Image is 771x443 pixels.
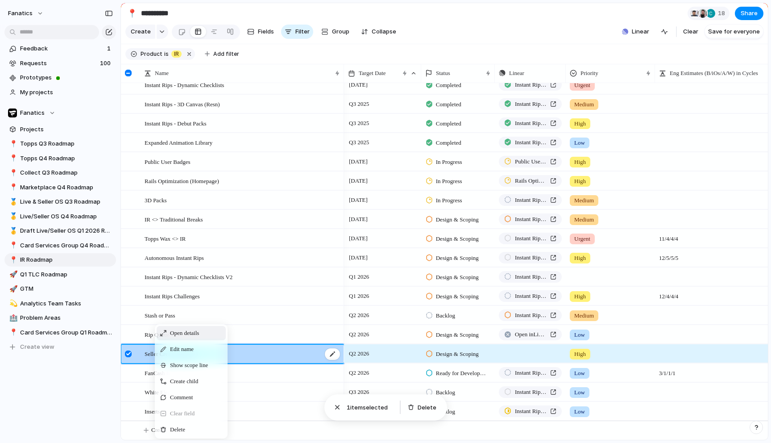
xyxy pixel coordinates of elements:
div: 📍 [9,153,16,163]
span: Live & Seller OS Q3 Roadmap [20,197,113,206]
button: 📍 [8,154,17,163]
button: Create view [4,340,116,354]
span: Live/Seller OS Q4 Roadmap [20,212,113,221]
span: Save for everyone [708,27,760,36]
span: 18 [718,9,728,18]
button: Filter [281,25,313,39]
span: Card Services Group Q1 Roadmap [20,328,113,337]
span: My projects [20,88,113,97]
div: 🚀 [9,284,16,294]
button: 🥇 [8,226,17,235]
button: 📍 [8,183,17,192]
span: IR [174,50,179,58]
a: 🚀Q1 TLC Roadmap [4,268,116,281]
a: 💫Analytics Team Tasks [4,297,116,310]
a: Prototypes [4,71,116,84]
span: 100 [100,59,112,68]
span: Collect Q3 Roadmap [20,168,113,177]
span: 1 [107,44,112,53]
button: Clear [680,25,702,39]
a: 📍Collect Q3 Roadmap [4,166,116,180]
a: Feedback1 [4,42,116,55]
div: 🚀 [9,269,16,280]
span: Feedback [20,44,104,53]
button: Delete [404,401,440,414]
button: 🥇 [8,212,17,221]
div: 💫 [9,298,16,309]
span: Fields [258,27,274,36]
span: Linear [632,27,649,36]
a: 🚀GTM [4,282,116,296]
button: Add filter [199,48,245,60]
button: 🚀 [8,284,17,293]
span: Requests [20,59,97,68]
span: is [164,50,169,58]
button: Save for everyone [705,25,763,39]
span: Analytics Team Tasks [20,299,113,308]
div: 🥇Live/Seller OS Q4 Roadmap [4,210,116,223]
div: 📍 [9,168,16,178]
div: 🥇 [9,226,16,236]
a: 📍IR Roadmap [4,253,116,267]
span: Problem Areas [20,313,113,322]
a: Requests100 [4,57,116,70]
button: Share [735,7,763,20]
span: IR Roadmap [20,255,113,264]
button: Group [317,25,354,39]
span: Topps Q4 Roadmap [20,154,113,163]
span: Fanatics [20,109,45,117]
span: Group [332,27,349,36]
div: Context Menu [155,324,228,439]
button: 💫 [8,299,17,308]
button: is [162,49,170,59]
span: 1 [347,404,350,411]
a: 📍Topps Q3 Roadmap [4,137,116,150]
span: Draft Live/Seller OS Q1 2026 Roadmap [20,226,113,235]
div: 📍 [127,7,137,19]
a: 📍Topps Q4 Roadmap [4,152,116,165]
span: Delete [418,403,436,412]
span: Share [741,9,758,18]
button: Fields [244,25,278,39]
button: 🥇 [8,197,17,206]
button: 📍 [125,6,139,21]
a: 🏥Problem Areas [4,311,116,325]
button: 📍 [8,328,17,337]
span: Create view [20,343,54,351]
span: Collapse [372,27,396,36]
span: Clear [683,27,698,36]
span: Clear field [170,409,195,418]
div: 🥇 [9,211,16,221]
span: Marketplace Q4 Roadmap [20,183,113,192]
span: Create [131,27,151,36]
span: Projects [20,125,113,134]
span: GTM [20,284,113,293]
button: Fanatics [4,106,116,120]
span: Create child [170,377,198,386]
span: Add filter [213,50,239,58]
button: Collapse [357,25,400,39]
div: 🥇 [9,197,16,207]
div: 📍 [9,139,16,149]
button: IR [170,49,183,59]
span: item selected [347,403,393,412]
span: Show scope line [170,361,208,370]
a: 📍Card Services Group Q1 Roadmap [4,326,116,339]
a: 📍Marketplace Q4 Roadmap [4,181,116,194]
span: Edit name [170,345,194,354]
a: 📍Card Services Group Q4 Roadmap [4,239,116,252]
span: Q1 TLC Roadmap [20,270,113,279]
div: 🏥 [9,313,16,323]
a: 🥇Draft Live/Seller OS Q1 2026 Roadmap [4,224,116,238]
button: 📍 [8,139,17,148]
div: 🥇Live & Seller OS Q3 Roadmap [4,195,116,209]
button: 🏥 [8,313,17,322]
span: Product [141,50,162,58]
